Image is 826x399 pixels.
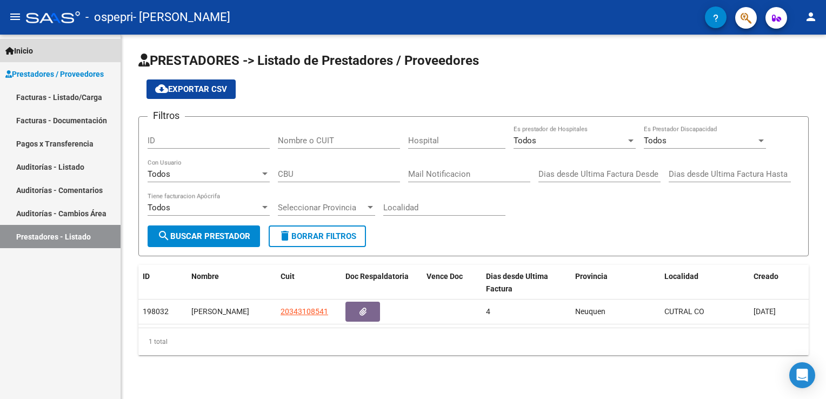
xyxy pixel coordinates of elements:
span: Buscar Prestador [157,231,250,241]
h3: Filtros [148,108,185,123]
span: Seleccionar Provincia [278,203,365,212]
datatable-header-cell: Doc Respaldatoria [341,265,422,301]
span: - ospepri [85,5,133,29]
span: Inicio [5,45,33,57]
span: Todos [148,169,170,179]
span: Exportar CSV [155,84,227,94]
span: Prestadores / Proveedores [5,68,104,80]
span: Localidad [664,272,698,281]
span: Todos [644,136,667,145]
mat-icon: menu [9,10,22,23]
button: Buscar Prestador [148,225,260,247]
span: Vence Doc [427,272,463,281]
span: ID [143,272,150,281]
span: CUTRAL CO [664,307,704,316]
mat-icon: delete [278,229,291,242]
span: 20343108541 [281,307,328,316]
span: PRESTADORES -> Listado de Prestadores / Proveedores [138,53,479,68]
div: [PERSON_NAME] [191,305,272,318]
datatable-header-cell: Nombre [187,265,276,301]
datatable-header-cell: Vence Doc [422,265,482,301]
div: Open Intercom Messenger [789,362,815,388]
span: Todos [514,136,536,145]
div: 1 total [138,328,809,355]
span: Borrar Filtros [278,231,356,241]
span: 198032 [143,307,169,316]
span: Neuquen [575,307,605,316]
datatable-header-cell: Localidad [660,265,749,301]
datatable-header-cell: Cuit [276,265,341,301]
datatable-header-cell: Creado [749,265,809,301]
datatable-header-cell: Provincia [571,265,660,301]
mat-icon: person [804,10,817,23]
datatable-header-cell: ID [138,265,187,301]
datatable-header-cell: Dias desde Ultima Factura [482,265,571,301]
span: Nombre [191,272,219,281]
span: Doc Respaldatoria [345,272,409,281]
span: - [PERSON_NAME] [133,5,230,29]
span: 4 [486,307,490,316]
span: Dias desde Ultima Factura [486,272,548,293]
span: Provincia [575,272,608,281]
button: Exportar CSV [146,79,236,99]
mat-icon: cloud_download [155,82,168,95]
span: Creado [754,272,778,281]
button: Borrar Filtros [269,225,366,247]
span: [DATE] [754,307,776,316]
span: Todos [148,203,170,212]
span: Cuit [281,272,295,281]
mat-icon: search [157,229,170,242]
